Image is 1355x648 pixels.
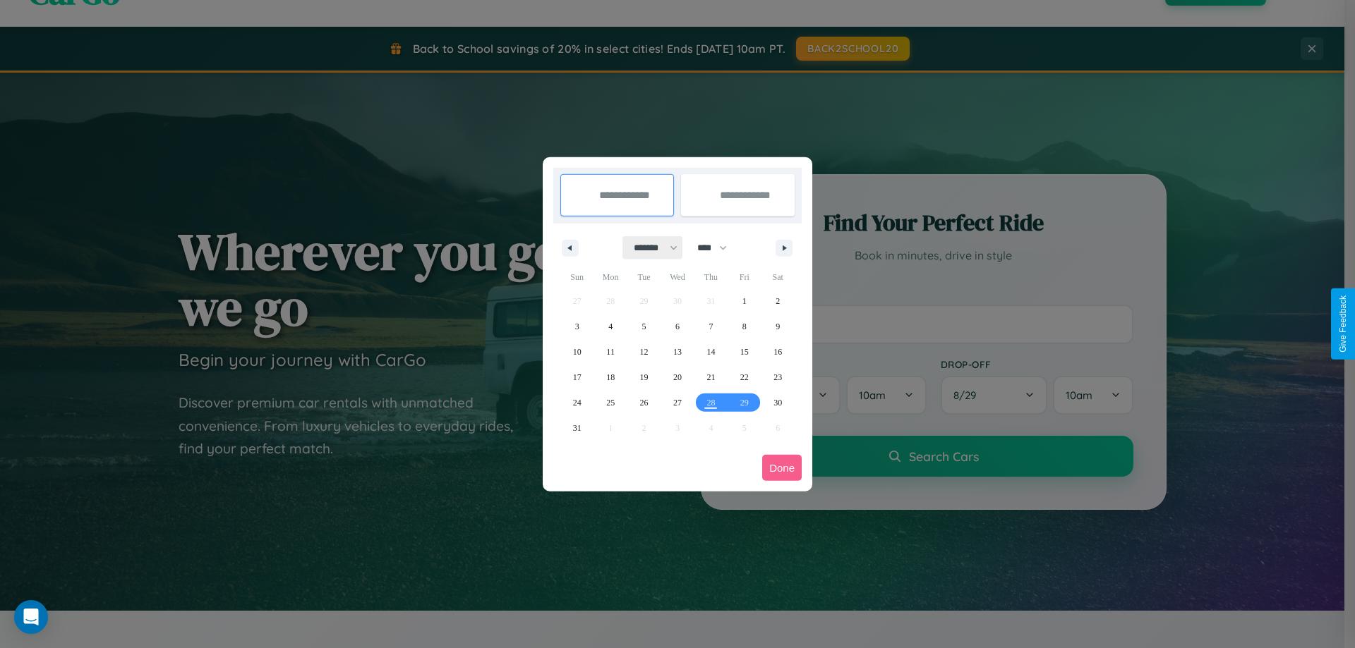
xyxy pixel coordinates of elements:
[661,314,694,339] button: 6
[606,390,615,415] span: 25
[14,600,48,634] div: Open Intercom Messenger
[573,390,582,415] span: 24
[575,314,579,339] span: 3
[740,365,749,390] span: 22
[694,365,728,390] button: 21
[673,365,682,390] span: 20
[661,365,694,390] button: 20
[761,266,795,288] span: Sat
[627,390,661,415] button: 26
[608,314,613,339] span: 4
[742,314,747,339] span: 8
[673,390,682,415] span: 27
[694,390,728,415] button: 28
[640,390,649,415] span: 26
[673,339,682,365] span: 13
[773,339,782,365] span: 16
[560,365,594,390] button: 17
[740,390,749,415] span: 29
[709,314,713,339] span: 7
[761,288,795,314] button: 2
[728,314,761,339] button: 8
[706,365,715,390] span: 21
[661,266,694,288] span: Wed
[627,339,661,365] button: 12
[594,365,627,390] button: 18
[627,314,661,339] button: 5
[761,365,795,390] button: 23
[573,415,582,441] span: 31
[594,339,627,365] button: 11
[661,339,694,365] button: 13
[573,339,582,365] span: 10
[560,415,594,441] button: 31
[773,365,782,390] span: 23
[560,339,594,365] button: 10
[627,365,661,390] button: 19
[776,314,780,339] span: 9
[627,266,661,288] span: Tue
[594,266,627,288] span: Mon
[694,339,728,365] button: 14
[642,314,646,339] span: 5
[728,365,761,390] button: 22
[728,266,761,288] span: Fri
[606,339,615,365] span: 11
[728,339,761,365] button: 15
[573,365,582,390] span: 17
[740,339,749,365] span: 15
[694,314,728,339] button: 7
[594,314,627,339] button: 4
[706,390,715,415] span: 28
[706,339,715,365] span: 14
[640,365,649,390] span: 19
[761,390,795,415] button: 30
[560,314,594,339] button: 3
[640,339,649,365] span: 12
[728,288,761,314] button: 1
[675,314,680,339] span: 6
[1338,295,1348,353] div: Give Feedback
[773,390,782,415] span: 30
[762,455,802,481] button: Done
[742,288,747,314] span: 1
[594,390,627,415] button: 25
[560,390,594,415] button: 24
[728,390,761,415] button: 29
[694,266,728,288] span: Thu
[560,266,594,288] span: Sun
[606,365,615,390] span: 18
[776,288,780,314] span: 2
[761,339,795,365] button: 16
[661,390,694,415] button: 27
[761,314,795,339] button: 9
